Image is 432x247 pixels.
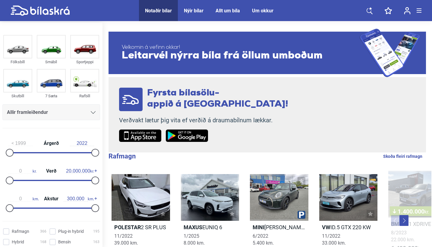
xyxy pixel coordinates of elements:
[112,224,170,231] h2: 2 SR PLUS
[58,228,84,235] span: Plug-in hybrid
[45,169,58,174] span: Verð
[114,224,141,230] b: Polestar
[37,92,66,99] div: 7 Sæta
[319,224,378,231] h2: ID.5 GTX 220 KW
[37,58,66,65] div: Smábíl
[404,7,411,14] img: user-login.svg
[66,168,94,174] span: kr.
[114,233,138,246] span: 11/2022 39.000 km.
[70,58,99,65] div: Sportjeppi
[119,117,288,124] p: Verðvakt lætur þig vita ef verðið á draumabílnum lækkar.
[122,51,360,61] span: Leitarvél nýrra bíla frá öllum umboðum
[184,233,205,246] span: 1/2025 8.000 km.
[70,92,99,99] div: Rafbíll
[43,196,60,201] span: Akstur
[12,239,24,245] span: Hybrid
[181,224,239,231] h2: EUNIQ 6
[147,89,288,109] span: Fyrsta bílasölu- appið á [GEOGRAPHIC_DATA]!
[216,8,240,14] a: Allt um bíla
[391,230,415,242] span: 8/2023 22.000 km.
[40,228,46,235] span: 366
[109,152,136,160] b: Rafmagn
[253,224,264,230] b: Mini
[93,228,99,235] span: 195
[109,29,426,77] a: Velkomin á vefinn okkar!Leitarvél nýrra bíla frá öllum umboðum
[383,152,422,160] a: Skoða fleiri rafmagn
[64,196,94,202] span: km.
[7,108,48,117] span: Allir framleiðendur
[42,141,60,146] span: Árgerð
[184,224,202,230] b: Maxus
[8,168,36,174] span: kr.
[322,233,346,246] span: 11/2022 33.000 km.
[12,228,29,235] span: Rafmagn
[252,8,273,14] a: Um okkur
[3,92,32,99] div: Skutbíll
[393,208,429,214] span: 1.400.000
[184,8,203,14] a: Nýir bílar
[93,239,99,245] span: 163
[58,239,71,245] span: Bensín
[322,224,330,230] b: VW
[40,239,46,245] span: 168
[253,233,274,246] span: 6/2022 5.400 km.
[424,209,429,215] span: kr.
[391,215,400,226] button: Previous
[3,58,32,65] div: Fólksbíll
[145,8,172,14] a: Notaðir bílar
[250,224,308,231] h2: [PERSON_NAME] RESOLUTE EDITION
[391,221,404,227] b: BMW
[399,215,408,226] button: Next
[122,45,360,51] span: Velkomin á vefinn okkar!
[8,196,39,202] span: km.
